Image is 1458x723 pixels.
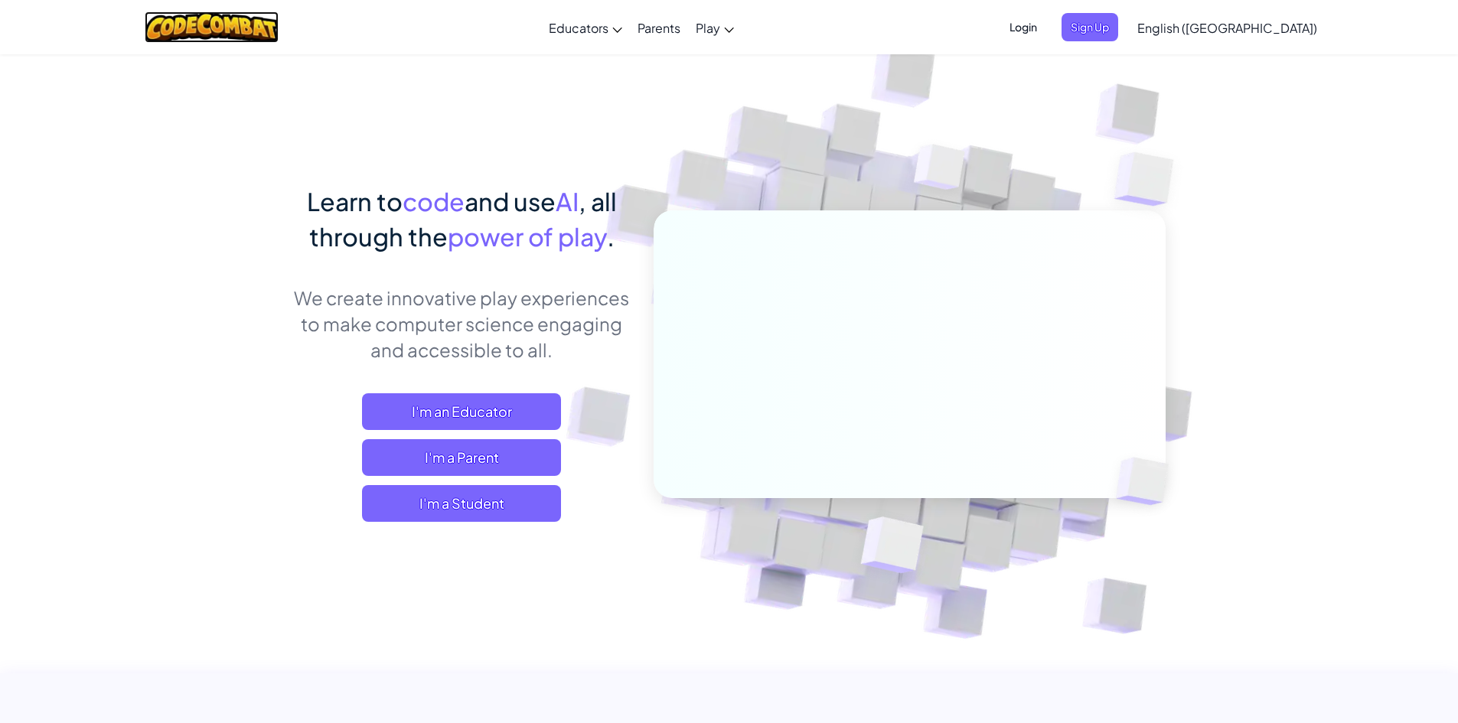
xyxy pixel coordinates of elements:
a: I'm a Parent [362,439,561,476]
a: I'm an Educator [362,393,561,430]
img: Overlap cubes [823,484,960,611]
img: Overlap cubes [1090,425,1205,537]
span: . [607,221,615,252]
button: I'm a Student [362,485,561,522]
span: and use [465,186,556,217]
a: English ([GEOGRAPHIC_DATA]) [1130,7,1325,48]
span: Learn to [307,186,403,217]
button: Login [1000,13,1046,41]
span: Play [696,20,720,36]
span: AI [556,186,579,217]
a: Educators [541,7,630,48]
p: We create innovative play experiences to make computer science engaging and accessible to all. [293,285,631,363]
img: CodeCombat logo [145,11,279,43]
span: Educators [549,20,608,36]
a: Play [688,7,742,48]
img: Overlap cubes [885,114,995,228]
img: Overlap cubes [1084,115,1216,244]
a: Parents [630,7,688,48]
span: English ([GEOGRAPHIC_DATA]) [1137,20,1317,36]
button: Sign Up [1062,13,1118,41]
span: power of play [448,221,607,252]
span: code [403,186,465,217]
